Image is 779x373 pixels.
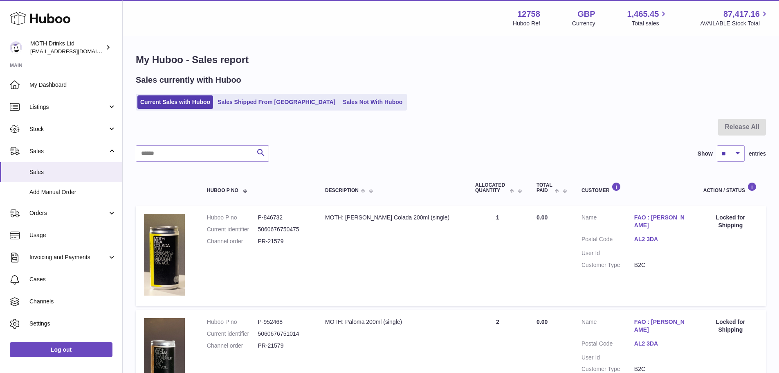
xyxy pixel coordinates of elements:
[215,95,338,109] a: Sales Shipped From [GEOGRAPHIC_DATA]
[634,235,687,243] a: AL2 3DA
[577,9,595,20] strong: GBP
[627,9,659,20] span: 1,465.45
[207,214,258,222] dt: Huboo P no
[749,150,766,158] span: entries
[581,261,634,269] dt: Customer Type
[207,226,258,233] dt: Current identifier
[29,298,116,305] span: Channels
[572,20,595,27] div: Currency
[29,103,108,111] span: Listings
[137,95,213,109] a: Current Sales with Huboo
[10,342,112,357] a: Log out
[30,40,104,55] div: MOTH Drinks Ltd
[29,147,108,155] span: Sales
[581,354,634,362] dt: User Id
[700,20,769,27] span: AVAILABLE Stock Total
[581,214,634,231] dt: Name
[258,214,309,222] dd: P-846732
[703,318,758,334] div: Locked for Shipping
[581,249,634,257] dt: User Id
[29,168,116,176] span: Sales
[537,319,548,325] span: 0.00
[581,365,634,373] dt: Customer Type
[207,342,258,350] dt: Channel order
[29,253,108,261] span: Invoicing and Payments
[700,9,769,27] a: 87,417.16 AVAILABLE Stock Total
[207,330,258,338] dt: Current identifier
[703,214,758,229] div: Locked for Shipping
[258,342,309,350] dd: PR-21579
[634,261,687,269] dd: B2C
[29,188,116,196] span: Add Manual Order
[325,318,459,326] div: MOTH: Paloma 200ml (single)
[207,237,258,245] dt: Channel order
[634,214,687,229] a: FAO : [PERSON_NAME]
[467,206,528,306] td: 1
[517,9,540,20] strong: 12758
[703,182,758,193] div: Action / Status
[325,214,459,222] div: MOTH: [PERSON_NAME] Colada 200ml (single)
[581,182,687,193] div: Customer
[29,276,116,283] span: Cases
[723,9,760,20] span: 87,417.16
[207,318,258,326] dt: Huboo P no
[581,235,634,245] dt: Postal Code
[29,81,116,89] span: My Dashboard
[258,237,309,245] dd: PR-21579
[513,20,540,27] div: Huboo Ref
[581,318,634,336] dt: Name
[634,365,687,373] dd: B2C
[340,95,405,109] a: Sales Not With Huboo
[136,53,766,66] h1: My Huboo - Sales report
[698,150,713,158] label: Show
[632,20,668,27] span: Total sales
[258,226,309,233] dd: 5060676750475
[258,318,309,326] dd: P-952468
[634,318,687,334] a: FAO : [PERSON_NAME]
[136,75,241,86] h2: Sales currently with Huboo
[30,48,120,54] span: [EMAIL_ADDRESS][DOMAIN_NAME]
[29,231,116,239] span: Usage
[144,214,185,296] img: 127581729091396.png
[29,125,108,133] span: Stock
[325,188,359,193] span: Description
[10,41,22,54] img: internalAdmin-12758@internal.huboo.com
[258,330,309,338] dd: 5060676751014
[634,340,687,348] a: AL2 3DA
[627,9,669,27] a: 1,465.45 Total sales
[475,183,507,193] span: ALLOCATED Quantity
[29,320,116,328] span: Settings
[537,214,548,221] span: 0.00
[581,340,634,350] dt: Postal Code
[29,209,108,217] span: Orders
[207,188,238,193] span: Huboo P no
[537,183,552,193] span: Total paid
